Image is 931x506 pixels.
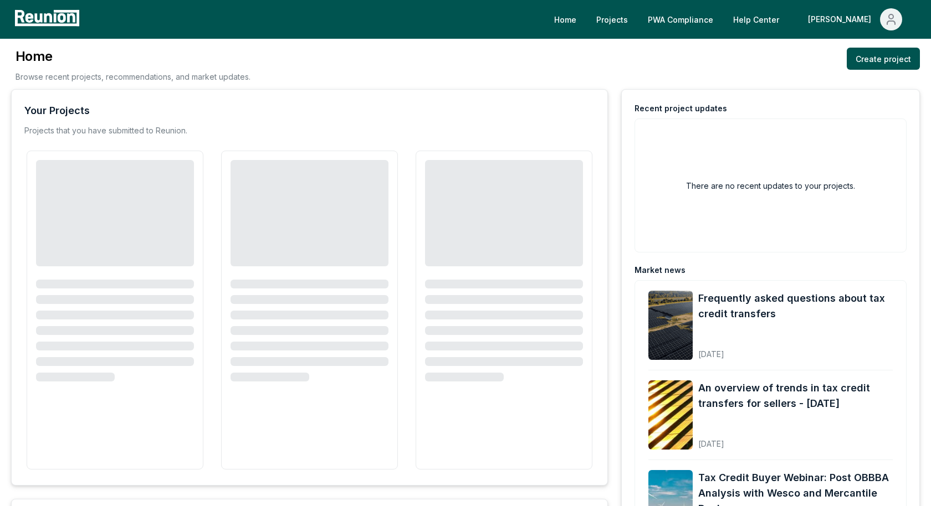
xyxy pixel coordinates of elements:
[808,8,876,30] div: [PERSON_NAME]
[698,380,893,411] a: An overview of trends in tax credit transfers for sellers - [DATE]
[639,8,722,30] a: PWA Compliance
[635,265,686,276] div: Market news
[724,8,788,30] a: Help Center
[587,8,637,30] a: Projects
[686,180,855,192] h2: There are no recent updates to your projects.
[698,340,893,360] div: [DATE]
[635,103,727,114] div: Recent project updates
[545,8,920,30] nav: Main
[16,71,250,82] p: Browse recent projects, recommendations, and market updates.
[24,103,90,118] div: Your Projects
[698,291,893,322] a: Frequently asked questions about tax credit transfers
[545,8,585,30] a: Home
[16,48,250,65] h3: Home
[799,8,911,30] button: [PERSON_NAME]
[847,48,920,70] a: Create project
[648,291,693,360] img: Frequently asked questions about tax credit transfers
[648,380,693,450] img: An overview of trends in tax credit transfers for sellers - September 2025
[24,125,187,136] p: Projects that you have submitted to Reunion.
[698,430,893,450] div: [DATE]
